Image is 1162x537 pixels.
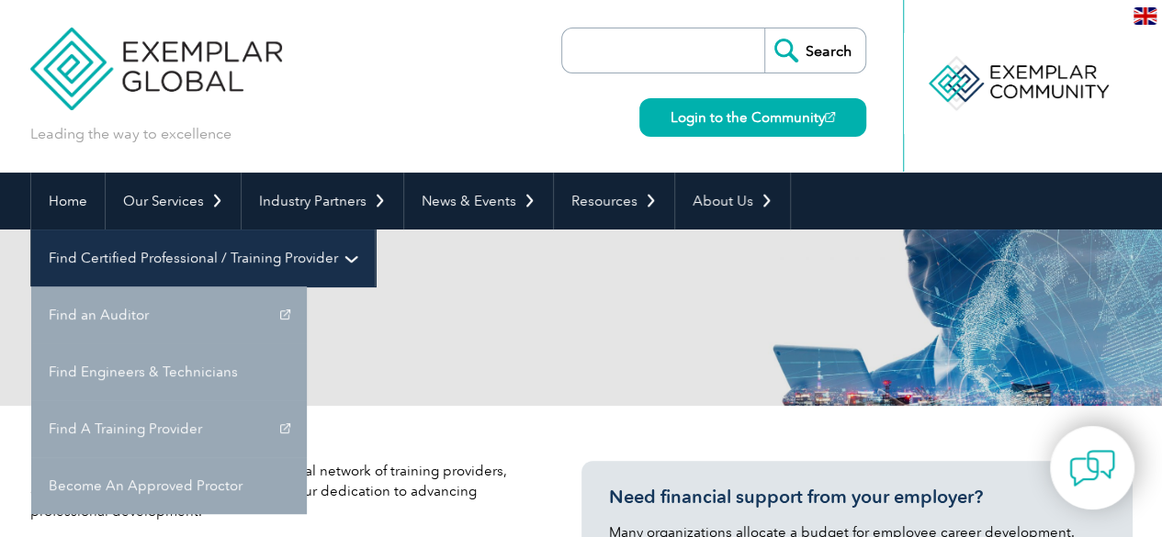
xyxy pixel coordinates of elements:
a: Find A Training Provider [31,400,307,457]
a: Find an Auditor [31,286,307,343]
a: Resources [554,173,674,229]
img: contact-chat.png [1069,445,1115,491]
a: About Us [675,173,790,229]
p: Leading the way to excellence [30,124,231,144]
a: Find Certified Professional / Training Provider [31,229,375,286]
h3: Need financial support from your employer? [609,486,1105,509]
a: Our Services [106,173,241,229]
a: Industry Partners [242,173,403,229]
img: open_square.png [825,112,835,122]
a: News & Events [404,173,553,229]
a: Login to the Community [639,98,866,137]
a: Find Engineers & Technicians [31,343,307,400]
img: en [1134,7,1156,25]
a: Home [31,173,105,229]
a: Become An Approved Proctor [31,457,307,514]
p: Exemplar Global proudly works with a global network of training providers, consultants, and organ... [30,461,526,521]
h2: Client Register [30,303,802,332]
input: Search [764,28,865,73]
